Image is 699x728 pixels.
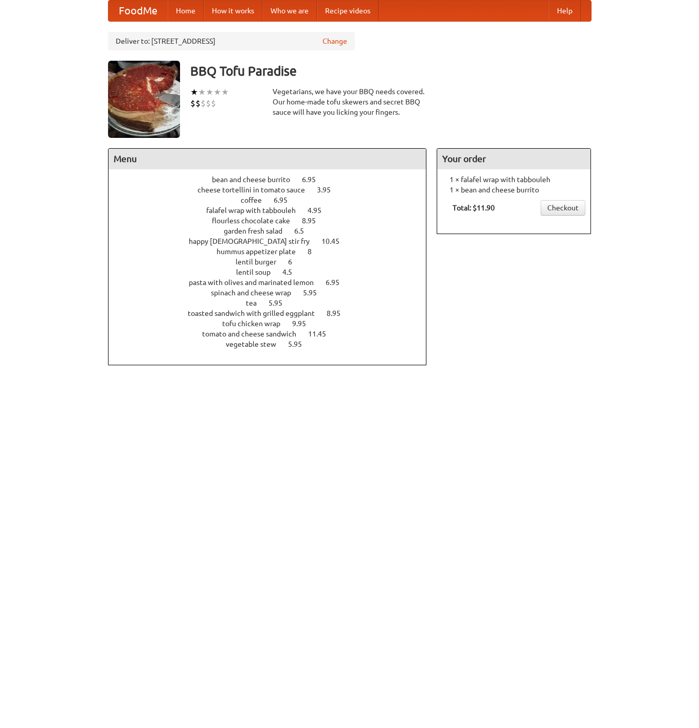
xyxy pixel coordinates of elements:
[273,86,427,117] div: Vegetarians, we have your BBQ needs covered. Our home-made tofu skewers and secret BBQ sauce will...
[322,36,347,46] a: Change
[189,278,359,287] a: pasta with olives and marinated lemon 6.95
[246,299,301,307] a: tea 5.95
[226,340,286,348] span: vegetable stew
[206,98,211,109] li: $
[206,86,213,98] li: ★
[198,186,315,194] span: cheese tortellini in tomato sauce
[294,227,314,235] span: 6.5
[326,278,350,287] span: 6.95
[188,309,360,317] a: toasted sandwich with grilled eggplant 8.95
[241,196,307,204] a: coffee 6.95
[262,1,317,21] a: Who we are
[308,330,336,338] span: 11.45
[302,217,326,225] span: 8.95
[302,175,326,184] span: 6.95
[327,309,351,317] span: 8.95
[308,247,322,256] span: 8
[198,86,206,98] li: ★
[321,237,350,245] span: 10.45
[453,204,495,212] b: Total: $11.90
[303,289,327,297] span: 5.95
[282,268,302,276] span: 4.5
[222,319,325,328] a: tofu chicken wrap 9.95
[274,196,298,204] span: 6.95
[213,86,221,98] li: ★
[108,32,355,50] div: Deliver to: [STREET_ADDRESS]
[108,61,180,138] img: angular.jpg
[442,174,585,185] li: 1 × falafel wrap with tabbouleh
[212,175,335,184] a: bean and cheese burrito 6.95
[317,186,341,194] span: 3.95
[212,217,300,225] span: flourless chocolate cake
[292,319,316,328] span: 9.95
[224,227,323,235] a: garden fresh salad 6.5
[236,268,281,276] span: lentil soup
[236,258,311,266] a: lentil burger 6
[288,258,302,266] span: 6
[189,237,320,245] span: happy [DEMOGRAPHIC_DATA] stir fry
[236,258,286,266] span: lentil burger
[202,330,345,338] a: tomato and cheese sandwich 11.45
[189,278,324,287] span: pasta with olives and marinated lemon
[198,186,350,194] a: cheese tortellini in tomato sauce 3.95
[317,1,379,21] a: Recipe videos
[224,227,293,235] span: garden fresh salad
[246,299,267,307] span: tea
[109,1,168,21] a: FoodMe
[189,237,359,245] a: happy [DEMOGRAPHIC_DATA] stir fry 10.45
[288,340,312,348] span: 5.95
[241,196,272,204] span: coffee
[202,330,307,338] span: tomato and cheese sandwich
[188,309,325,317] span: toasted sandwich with grilled eggplant
[221,86,229,98] li: ★
[236,268,311,276] a: lentil soup 4.5
[204,1,262,21] a: How it works
[168,1,204,21] a: Home
[226,340,321,348] a: vegetable stew 5.95
[268,299,293,307] span: 5.95
[201,98,206,109] li: $
[211,98,216,109] li: $
[217,247,306,256] span: hummus appetizer plate
[211,289,336,297] a: spinach and cheese wrap 5.95
[212,217,335,225] a: flourless chocolate cake 8.95
[190,98,195,109] li: $
[217,247,331,256] a: hummus appetizer plate 8
[206,206,340,215] a: falafel wrap with tabbouleh 4.95
[442,185,585,195] li: 1 × bean and cheese burrito
[206,206,306,215] span: falafel wrap with tabbouleh
[190,61,592,81] h3: BBQ Tofu Paradise
[541,200,585,216] a: Checkout
[212,175,300,184] span: bean and cheese burrito
[308,206,332,215] span: 4.95
[437,149,590,169] h4: Your order
[222,319,291,328] span: tofu chicken wrap
[211,289,301,297] span: spinach and cheese wrap
[195,98,201,109] li: $
[109,149,426,169] h4: Menu
[549,1,581,21] a: Help
[190,86,198,98] li: ★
